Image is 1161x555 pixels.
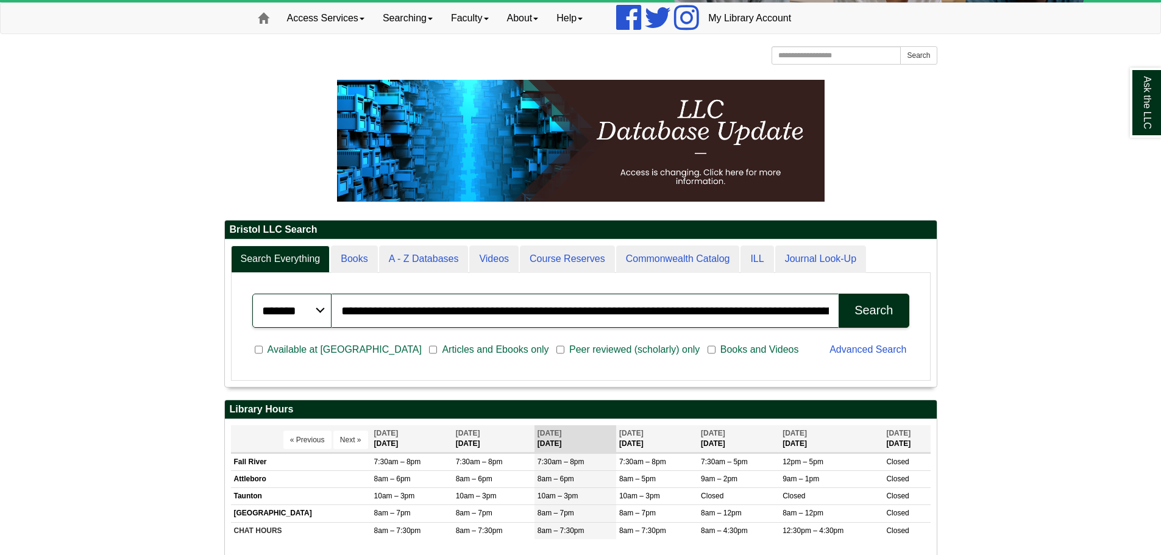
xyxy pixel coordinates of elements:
[698,425,779,453] th: [DATE]
[829,344,906,355] a: Advanced Search
[456,509,492,517] span: 8am – 7pm
[231,522,371,539] td: CHAT HOURS
[374,3,442,34] a: Searching
[783,475,819,483] span: 9am – 1pm
[616,425,698,453] th: [DATE]
[783,429,807,437] span: [DATE]
[538,458,584,466] span: 7:30am – 8pm
[783,458,823,466] span: 12pm – 5pm
[231,505,371,522] td: [GEOGRAPHIC_DATA]
[886,492,909,500] span: Closed
[564,342,705,357] span: Peer reviewed (scholarly) only
[779,425,883,453] th: [DATE]
[783,526,843,535] span: 12:30pm – 4:30pm
[701,509,742,517] span: 8am – 12pm
[534,425,616,453] th: [DATE]
[374,509,411,517] span: 8am – 7pm
[619,492,660,500] span: 10am – 3pm
[283,431,332,449] button: « Previous
[619,509,656,517] span: 8am – 7pm
[453,425,534,453] th: [DATE]
[379,246,469,273] a: A - Z Databases
[337,80,825,202] img: HTML tutorial
[701,475,737,483] span: 9am – 2pm
[263,342,427,357] span: Available at [GEOGRAPHIC_DATA]
[701,526,748,535] span: 8am – 4:30pm
[231,471,371,488] td: Attleboro
[456,475,492,483] span: 8am – 6pm
[442,3,498,34] a: Faculty
[374,429,399,437] span: [DATE]
[701,458,748,466] span: 7:30am – 5pm
[538,492,578,500] span: 10am – 3pm
[547,3,592,34] a: Help
[740,246,773,273] a: ILL
[886,458,909,466] span: Closed
[619,429,644,437] span: [DATE]
[331,246,377,273] a: Books
[278,3,374,34] a: Access Services
[374,526,421,535] span: 8am – 7:30pm
[538,429,562,437] span: [DATE]
[456,492,497,500] span: 10am – 3pm
[701,492,723,500] span: Closed
[255,344,263,355] input: Available at [GEOGRAPHIC_DATA]
[886,509,909,517] span: Closed
[225,400,937,419] h2: Library Hours
[556,344,564,355] input: Peer reviewed (scholarly) only
[538,526,584,535] span: 8am – 7:30pm
[374,492,415,500] span: 10am – 3pm
[701,429,725,437] span: [DATE]
[775,246,866,273] a: Journal Look-Up
[498,3,548,34] a: About
[456,429,480,437] span: [DATE]
[708,344,715,355] input: Books and Videos
[886,429,911,437] span: [DATE]
[886,475,909,483] span: Closed
[616,246,740,273] a: Commonwealth Catalog
[715,342,804,357] span: Books and Videos
[371,425,453,453] th: [DATE]
[538,509,574,517] span: 8am – 7pm
[437,342,553,357] span: Articles and Ebooks only
[886,526,909,535] span: Closed
[783,509,823,517] span: 8am – 12pm
[231,453,371,470] td: Fall River
[333,431,368,449] button: Next »
[619,475,656,483] span: 8am – 5pm
[883,425,930,453] th: [DATE]
[520,246,615,273] a: Course Reserves
[538,475,574,483] span: 8am – 6pm
[374,458,421,466] span: 7:30am – 8pm
[429,344,437,355] input: Articles and Ebooks only
[231,246,330,273] a: Search Everything
[231,488,371,505] td: Taunton
[456,458,503,466] span: 7:30am – 8pm
[374,475,411,483] span: 8am – 6pm
[900,46,937,65] button: Search
[619,458,666,466] span: 7:30am – 8pm
[699,3,800,34] a: My Library Account
[783,492,805,500] span: Closed
[469,246,519,273] a: Videos
[839,294,909,328] button: Search
[225,221,937,239] h2: Bristol LLC Search
[456,526,503,535] span: 8am – 7:30pm
[854,303,893,317] div: Search
[619,526,666,535] span: 8am – 7:30pm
